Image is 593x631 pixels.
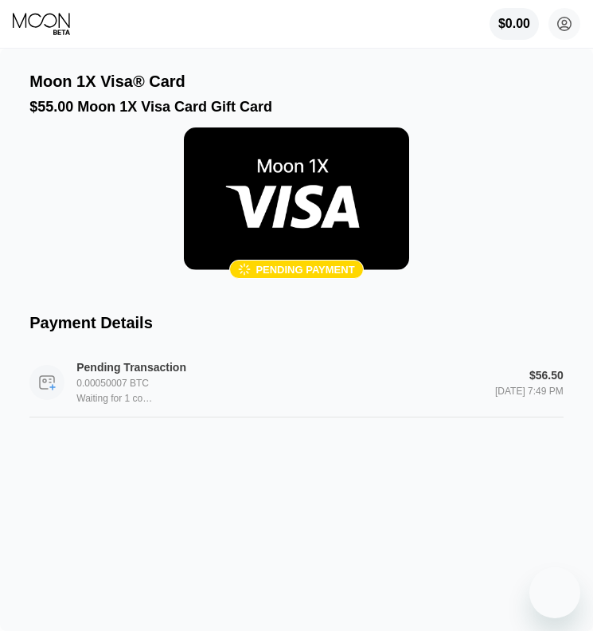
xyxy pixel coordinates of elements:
[529,567,580,618] iframe: Button to launch messaging window
[498,17,530,31] div: $0.00
[29,99,564,116] div: $55.00 Moon 1X Visa Card Gift Card
[238,263,251,276] div: 
[76,378,156,389] div: 0.00050007 BTC
[256,264,354,276] div: Pending payment
[76,393,156,404] div: Waiting for 1 confirmation
[529,369,564,382] div: $56.50
[490,8,539,40] div: $0.00
[495,386,564,397] div: [DATE] 7:49 PM
[29,314,564,332] div: Payment Details
[29,73,185,91] div: Moon 1X Visa® Card
[29,348,564,417] div: Pending Transaction0.00050007 BTCWaiting for 1 confirmation$56.50[DATE] 7:49 PM
[76,361,236,374] div: Pending Transaction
